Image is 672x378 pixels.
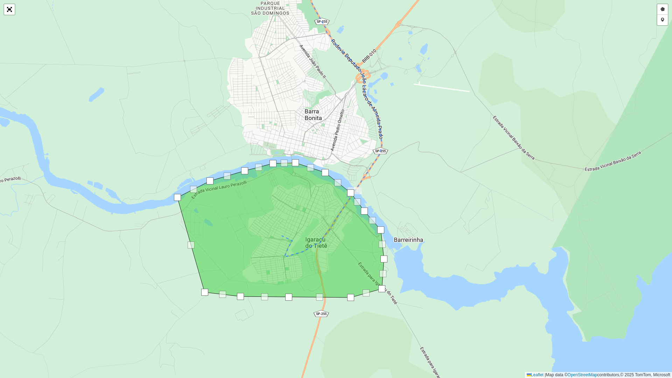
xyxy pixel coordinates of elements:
[657,15,668,25] a: Adicionar checkpoint
[525,372,672,378] div: Map data © contributors,© 2025 TomTom, Microsoft
[4,4,15,15] a: Abrir mapa em tela cheia
[657,4,668,15] a: Desenhar setor
[545,372,546,377] span: |
[527,372,544,377] a: Leaflet
[568,372,597,377] a: OpenStreetMap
